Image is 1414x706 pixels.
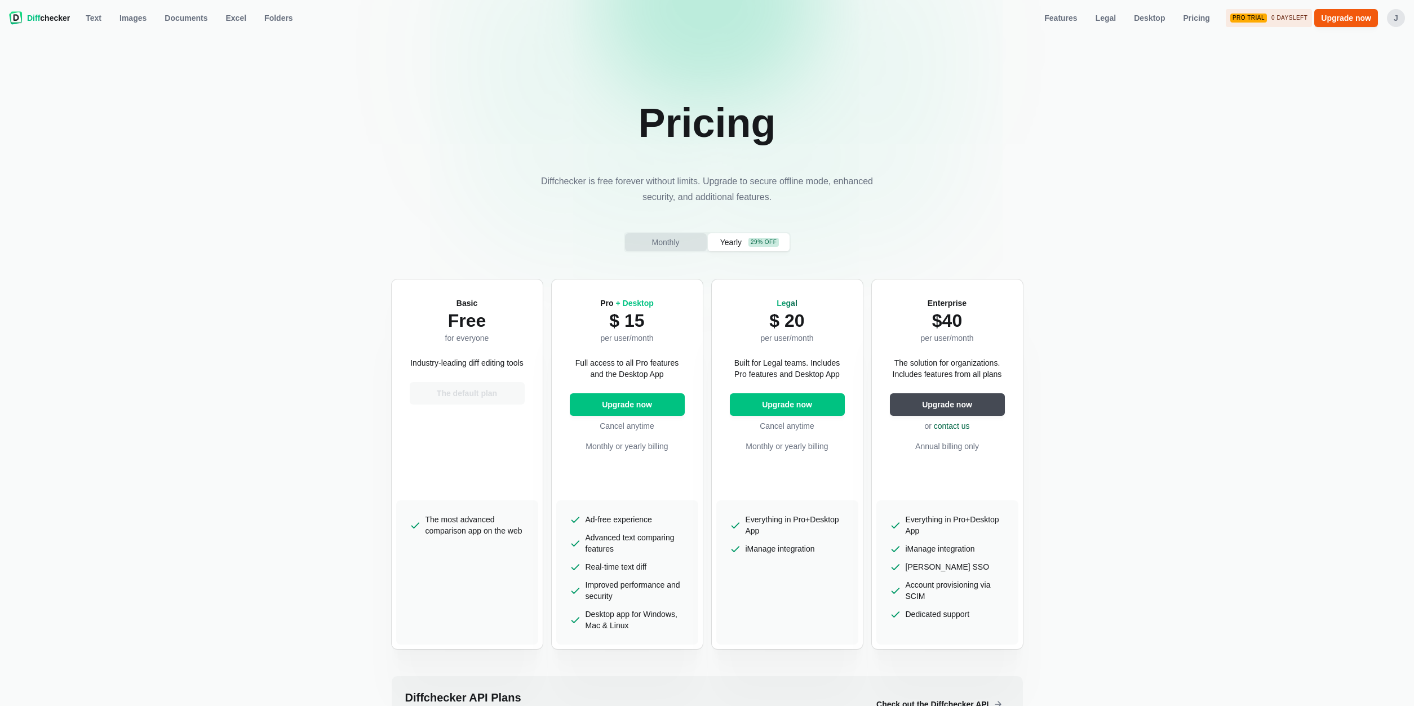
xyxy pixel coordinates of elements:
span: Real-time text diff [586,561,647,572]
div: 29% off [748,238,779,247]
span: Yearly [718,237,744,248]
span: Account provisioning via SCIM [906,579,1005,602]
button: Upgrade now [730,393,845,416]
button: Upgrade now [570,393,685,416]
h1: Pricing [638,99,775,146]
span: Upgrade now [1319,12,1373,24]
p: Annual billing only [890,441,1005,452]
a: Legal [1089,9,1123,27]
p: Diffchecker is free forever without limits. Upgrade to secure offline mode, enhanced security, an... [538,174,876,205]
button: Yearly29% off [708,233,790,251]
p: Free [445,309,489,332]
p: $ 15 [600,309,654,332]
span: Advanced text comparing features [586,532,685,554]
span: Everything in Pro+Desktop App [906,514,1005,536]
p: per user/month [600,332,654,344]
span: Excel [224,12,249,24]
a: Text [79,9,108,27]
span: Images [117,12,149,24]
p: $ 20 [760,309,813,332]
span: Documents [162,12,210,24]
span: checker [27,12,70,24]
a: contact us [934,421,970,430]
span: iManage integration [906,543,975,554]
a: Diffchecker [9,9,70,27]
a: Upgrade now [1314,9,1378,27]
span: Everything in Pro+Desktop App [746,514,845,536]
p: The solution for organizations. Includes features from all plans [890,357,1005,380]
p: Cancel anytime [570,420,685,432]
button: j [1387,9,1405,27]
button: Monthly [625,233,707,251]
span: Legal [1093,12,1119,24]
p: per user/month [760,332,813,344]
span: iManage integration [746,543,815,554]
img: Diffchecker logo [9,11,23,25]
a: Pricing [1176,9,1216,27]
span: [PERSON_NAME] SSO [906,561,990,572]
span: Improved performance and security [586,579,685,602]
span: Upgrade now [920,399,974,410]
h2: Pro [600,298,654,309]
span: Legal [777,299,797,308]
span: Text [83,12,104,24]
p: for everyone [445,332,489,344]
span: Pricing [1181,12,1212,24]
span: Monthly [649,237,681,248]
a: Documents [158,9,214,27]
span: + Desktop [615,299,653,308]
p: Full access to all Pro features and the Desktop App [570,357,685,380]
h2: Enterprise [920,298,973,309]
span: Diff [27,14,40,23]
span: Folders [262,12,295,24]
a: Desktop [1127,9,1172,27]
button: Folders [258,9,300,27]
span: Upgrade now [760,399,814,410]
p: per user/month [920,332,973,344]
span: Desktop [1132,12,1167,24]
span: Upgrade now [600,399,654,410]
p: $40 [920,309,973,332]
span: 0 days left [1271,15,1307,21]
p: Monthly or yearly billing [570,441,685,452]
p: Industry-leading diff editing tools [410,357,524,368]
h2: Diffchecker API Plans [405,690,859,705]
span: Features [1042,12,1079,24]
h2: Basic [445,298,489,309]
a: Images [113,9,153,27]
p: Monthly or yearly billing [730,441,845,452]
span: The most advanced comparison app on the web [425,514,525,536]
button: The default plan [410,382,525,405]
span: The default plan [435,388,499,399]
p: Cancel anytime [730,420,845,432]
button: Upgrade now [890,393,1005,416]
a: Excel [219,9,254,27]
div: Pro Trial [1230,14,1267,23]
p: or [890,420,1005,432]
p: Built for Legal teams. Includes Pro features and Desktop App [730,357,845,380]
span: Ad-free experience [586,514,652,525]
span: Desktop app for Windows, Mac & Linux [586,609,685,631]
span: Dedicated support [906,609,970,620]
a: Features [1038,9,1084,27]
